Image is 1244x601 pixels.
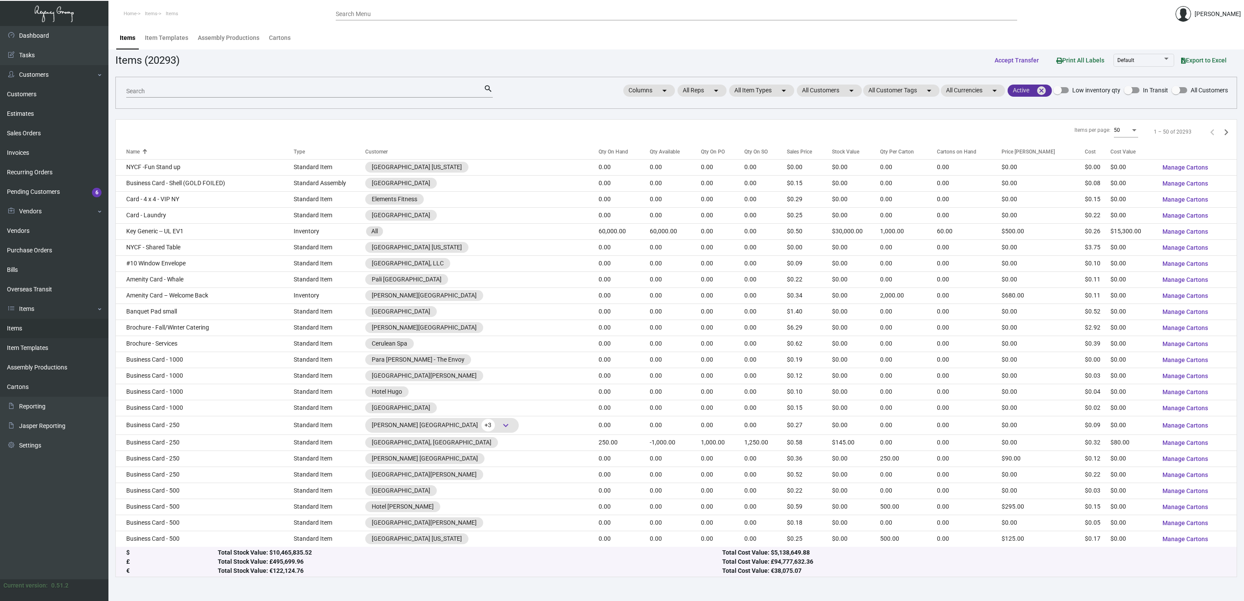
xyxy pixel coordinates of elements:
[294,159,365,175] td: Standard Item
[1008,85,1052,97] mat-chip: Active
[599,148,628,156] div: Qty On Hand
[701,239,744,255] td: 0.00
[787,159,832,175] td: $0.00
[1162,455,1208,462] span: Manage Cartons
[744,191,787,207] td: 0.00
[744,148,768,156] div: Qty On SO
[924,85,934,96] mat-icon: arrow_drop_down
[937,304,1002,320] td: 0.00
[294,255,365,271] td: Standard Item
[832,191,880,207] td: $0.00
[1085,271,1110,287] td: $0.11
[832,287,880,304] td: $0.00
[269,33,291,42] div: Cartons
[832,352,880,368] td: $0.00
[744,159,787,175] td: 0.00
[787,320,832,336] td: $6.29
[599,255,649,271] td: 0.00
[937,320,1002,336] td: 0.00
[198,33,259,42] div: Assembly Productions
[1110,255,1156,271] td: $0.00
[701,287,744,304] td: 0.00
[294,223,365,239] td: Inventory
[294,271,365,287] td: Standard Item
[650,148,701,156] div: Qty Available
[937,148,1002,156] div: Cartons on Hand
[1181,57,1227,64] span: Export to Excel
[372,243,462,252] div: [GEOGRAPHIC_DATA] [US_STATE]
[1110,148,1136,156] div: Cost Value
[1085,255,1110,271] td: $0.10
[787,239,832,255] td: $0.00
[832,159,880,175] td: $0.00
[1156,483,1215,499] button: Manage Cartons
[116,159,294,175] td: NYCF -Fun Stand up
[880,271,937,287] td: 0.00
[1156,272,1215,287] button: Manage Cartons
[1074,126,1110,134] div: Items per page:
[1002,271,1085,287] td: $0.00
[1110,336,1156,352] td: $0.00
[1110,159,1156,175] td: $0.00
[1085,148,1096,156] div: Cost
[650,191,701,207] td: 0.00
[599,175,649,191] td: 0.00
[294,336,365,352] td: Standard Item
[1162,260,1208,267] span: Manage Cartons
[1162,356,1208,363] span: Manage Cartons
[650,271,701,287] td: 0.00
[1085,336,1110,352] td: $0.39
[1162,422,1208,429] span: Manage Cartons
[937,148,976,156] div: Cartons on Hand
[1110,148,1156,156] div: Cost Value
[1156,192,1215,207] button: Manage Cartons
[744,336,787,352] td: 0.00
[1085,207,1110,223] td: $0.22
[1036,85,1047,96] mat-icon: cancel
[787,304,832,320] td: $1.40
[701,271,744,287] td: 0.00
[1110,304,1156,320] td: $0.00
[1174,52,1234,68] button: Export to Excel
[787,191,832,207] td: $0.29
[294,287,365,304] td: Inventory
[1156,467,1215,483] button: Manage Cartons
[1154,128,1192,136] div: 1 – 50 of 20293
[1110,352,1156,368] td: $0.00
[711,85,721,96] mat-icon: arrow_drop_down
[989,85,1000,96] mat-icon: arrow_drop_down
[1162,536,1208,542] span: Manage Cartons
[599,336,649,352] td: 0.00
[1156,288,1215,304] button: Manage Cartons
[880,148,937,156] div: Qty Per Carton
[937,239,1002,255] td: 0.00
[832,148,859,156] div: Stock Value
[787,175,832,191] td: $0.15
[1002,320,1085,336] td: $0.00
[937,336,1002,352] td: 0.00
[701,159,744,175] td: 0.00
[779,85,789,96] mat-icon: arrow_drop_down
[1156,531,1215,547] button: Manage Cartons
[1110,223,1156,239] td: $15,300.00
[1110,175,1156,191] td: $0.00
[1162,228,1208,235] span: Manage Cartons
[1162,196,1208,203] span: Manage Cartons
[1156,224,1215,239] button: Manage Cartons
[787,352,832,368] td: $0.19
[599,271,649,287] td: 0.00
[1156,208,1215,223] button: Manage Cartons
[1162,389,1208,395] span: Manage Cartons
[1085,304,1110,320] td: $0.52
[729,85,794,97] mat-chip: All Item Types
[1162,308,1208,315] span: Manage Cartons
[599,320,649,336] td: 0.00
[659,85,670,96] mat-icon: arrow_drop_down
[937,159,1002,175] td: 0.00
[1162,292,1208,299] span: Manage Cartons
[1162,503,1208,510] span: Manage Cartons
[116,271,294,287] td: Amenity Card - Whale
[701,148,744,156] div: Qty On PO
[372,307,430,316] div: [GEOGRAPHIC_DATA]
[1156,451,1215,467] button: Manage Cartons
